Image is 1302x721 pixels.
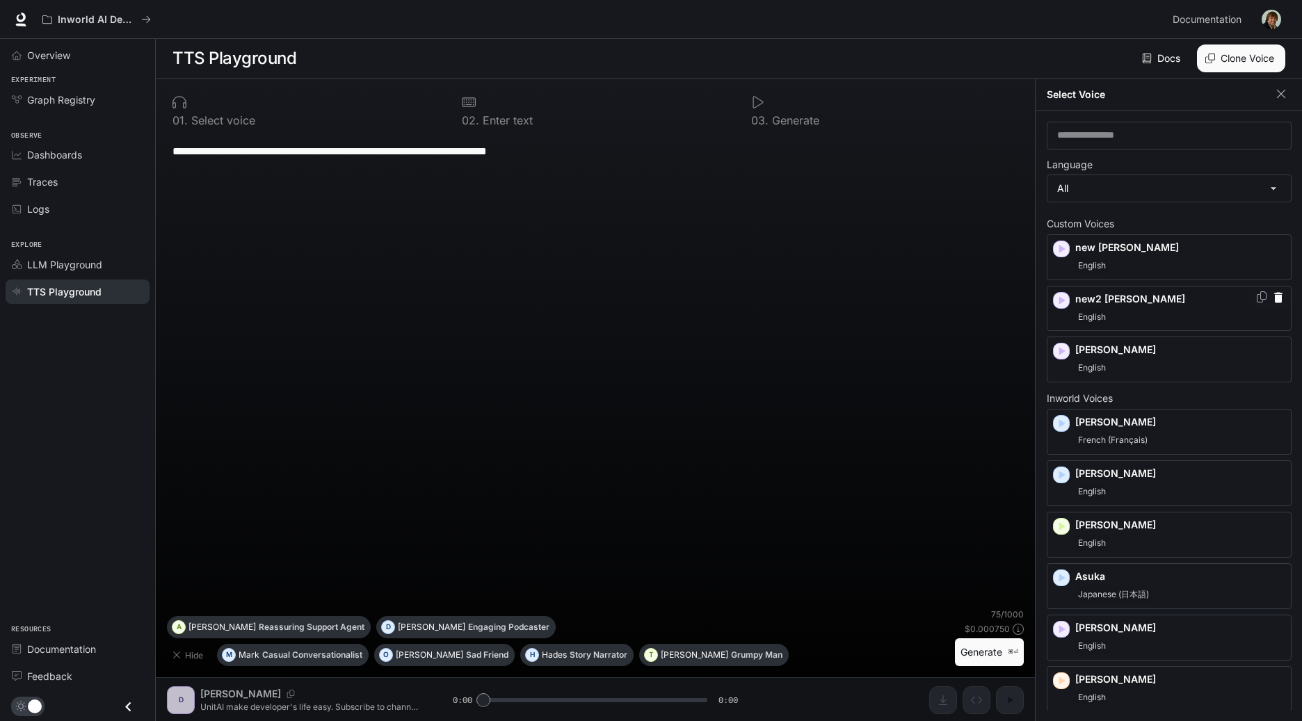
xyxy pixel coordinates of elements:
[955,638,1024,667] button: Generate⌘⏎
[6,88,150,112] a: Graph Registry
[1075,689,1109,706] span: English
[1075,586,1152,603] span: Japanese (日本語)
[167,644,211,666] button: Hide
[113,692,144,721] button: Close drawer
[1075,638,1109,654] span: English
[1262,10,1281,29] img: User avatar
[1075,359,1109,376] span: English
[27,257,102,272] span: LLM Playground
[639,644,789,666] button: T[PERSON_NAME]Grumpy Man
[188,623,256,631] p: [PERSON_NAME]
[661,651,728,659] p: [PERSON_NAME]
[1075,257,1109,274] span: English
[570,651,627,659] p: Story Narrator
[520,644,634,666] button: HHadesStory Narrator
[27,147,82,162] span: Dashboards
[27,642,96,656] span: Documentation
[396,651,463,659] p: [PERSON_NAME]
[468,623,549,631] p: Engaging Podcaster
[398,623,465,631] p: [PERSON_NAME]
[36,6,157,33] button: All workspaces
[223,644,235,666] div: M
[376,616,556,638] button: D[PERSON_NAME]Engaging Podcaster
[1047,160,1093,170] p: Language
[1075,467,1285,480] p: [PERSON_NAME]
[1075,621,1285,635] p: [PERSON_NAME]
[6,43,150,67] a: Overview
[1075,535,1109,551] span: English
[1255,291,1269,302] button: Copy Voice ID
[1257,6,1285,33] button: User avatar
[6,143,150,167] a: Dashboards
[769,115,819,126] p: Generate
[27,669,72,683] span: Feedback
[28,698,42,713] span: Dark mode toggle
[526,644,538,666] div: H
[1075,292,1285,306] p: new2 [PERSON_NAME]
[172,616,185,638] div: A
[991,608,1024,620] p: 75 / 1000
[172,44,296,72] h1: TTS Playground
[1075,343,1285,357] p: [PERSON_NAME]
[217,644,369,666] button: MMarkCasual Conversationalist
[1075,432,1150,448] span: French (Français)
[1075,309,1109,325] span: English
[167,616,371,638] button: A[PERSON_NAME]Reassuring Support Agent
[1197,44,1285,72] button: Clone Voice
[27,202,49,216] span: Logs
[27,92,95,107] span: Graph Registry
[751,115,769,126] p: 0 3 .
[542,651,567,659] p: Hades
[6,664,150,688] a: Feedback
[1075,483,1109,500] span: English
[58,14,136,26] p: Inworld AI Demos
[262,651,362,659] p: Casual Conversationalist
[645,644,657,666] div: T
[965,623,1010,635] p: $ 0.000750
[6,280,150,304] a: TTS Playground
[1008,648,1018,656] p: ⌘⏎
[27,175,58,189] span: Traces
[1047,219,1292,229] p: Custom Voices
[1139,44,1186,72] a: Docs
[188,115,255,126] p: Select voice
[6,170,150,194] a: Traces
[6,252,150,277] a: LLM Playground
[1075,569,1285,583] p: Asuka
[239,651,259,659] p: Mark
[1167,6,1252,33] a: Documentation
[6,637,150,661] a: Documentation
[27,284,102,299] span: TTS Playground
[1075,518,1285,532] p: [PERSON_NAME]
[466,651,508,659] p: Sad Friend
[172,115,188,126] p: 0 1 .
[6,197,150,221] a: Logs
[1075,672,1285,686] p: [PERSON_NAME]
[1047,175,1291,202] div: All
[380,644,392,666] div: O
[462,115,479,126] p: 0 2 .
[731,651,782,659] p: Grumpy Man
[382,616,394,638] div: D
[1173,11,1241,29] span: Documentation
[1047,394,1292,403] p: Inworld Voices
[1075,415,1285,429] p: [PERSON_NAME]
[259,623,364,631] p: Reassuring Support Agent
[479,115,533,126] p: Enter text
[27,48,70,63] span: Overview
[374,644,515,666] button: O[PERSON_NAME]Sad Friend
[1075,241,1285,254] p: new [PERSON_NAME]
